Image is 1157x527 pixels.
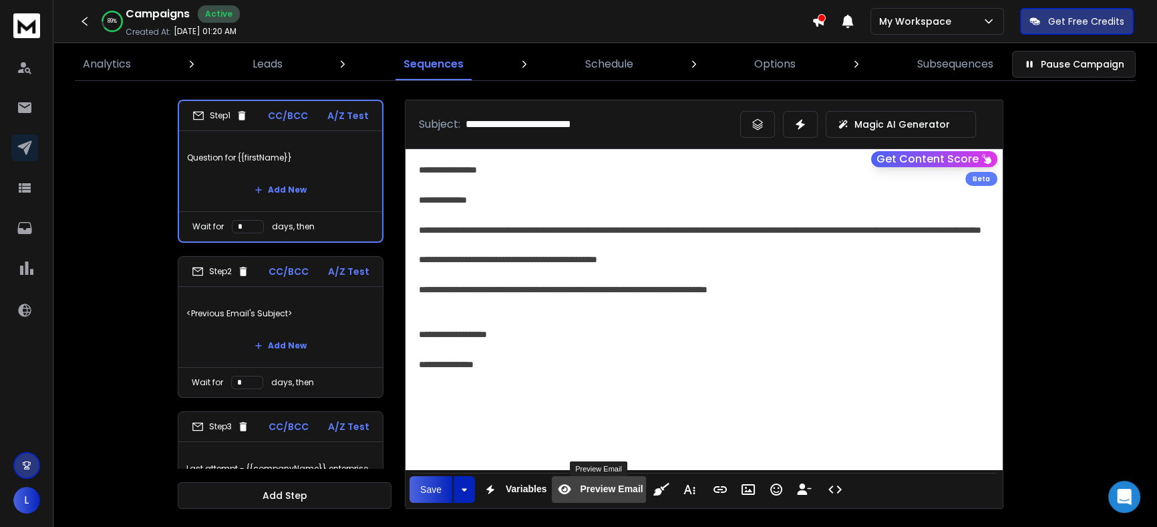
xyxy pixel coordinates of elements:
a: Options [746,48,804,80]
p: Magic AI Generator [854,118,950,131]
h1: Campaigns [126,6,190,22]
button: L [13,487,40,514]
p: <Previous Email's Subject> [186,295,375,332]
p: [DATE] 01:20 AM [174,26,236,37]
li: Step2CC/BCCA/Z Test<Previous Email's Subject>Add NewWait fordays, then [178,256,383,398]
div: Step 2 [192,266,249,278]
p: Subject: [419,116,460,132]
p: days, then [272,221,315,232]
p: Analytics [83,56,131,72]
div: Open Intercom Messenger [1108,481,1140,513]
button: Add New [244,177,317,203]
p: Schedule [585,56,633,72]
p: Get Free Credits [1048,15,1124,28]
p: My Workspace [879,15,957,28]
div: Active [198,5,240,23]
button: Add New [244,332,317,359]
p: A/Z Test [328,420,369,433]
p: Wait for [192,221,224,232]
p: 89 % [108,17,117,25]
button: Get Content Score [871,151,997,167]
div: Beta [965,172,997,186]
p: A/Z Test [327,109,369,122]
p: CC/BCC [269,265,309,278]
button: Magic AI Generator [826,111,976,138]
p: Created At: [126,27,171,37]
button: Save [409,476,452,503]
button: Insert Link (Ctrl+K) [707,476,733,503]
div: Step 1 [192,110,248,122]
button: Preview Email [552,476,645,503]
li: Step1CC/BCCA/Z TestQuestion for {{firstName}}Add NewWait fordays, then [178,100,383,243]
li: Step3CC/BCCA/Z TestLast attempt - {{companyName}} enterprise dealsAdd New [178,411,383,523]
a: Sequences [395,48,472,80]
button: Emoticons [764,476,789,503]
button: Code View [822,476,848,503]
button: Insert Unsubscribe Link [792,476,817,503]
p: Wait for [192,377,223,388]
button: More Text [677,476,702,503]
p: Options [754,56,796,72]
a: Analytics [75,48,139,80]
p: Question for {{firstName}} [187,139,374,177]
p: A/Z Test [328,265,369,278]
p: Subsequences [917,56,993,72]
button: Get Free Credits [1020,8,1134,35]
p: Sequences [403,56,464,72]
button: Insert Image (Ctrl+P) [735,476,761,503]
span: Preview Email [577,484,645,495]
div: Preview Email [570,461,627,476]
p: Last attempt - {{companyName}} enterprise deals [186,450,375,488]
img: logo [13,13,40,38]
a: Subsequences [909,48,1001,80]
a: Schedule [577,48,641,80]
a: Leads [244,48,291,80]
div: Step 3 [192,421,249,433]
button: Variables [478,476,550,503]
p: CC/BCC [268,109,308,122]
p: days, then [271,377,314,388]
span: Variables [503,484,550,495]
p: CC/BCC [269,420,309,433]
button: Add Step [178,482,391,509]
p: Leads [253,56,283,72]
button: Pause Campaign [1012,51,1136,78]
button: Clean HTML [649,476,674,503]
